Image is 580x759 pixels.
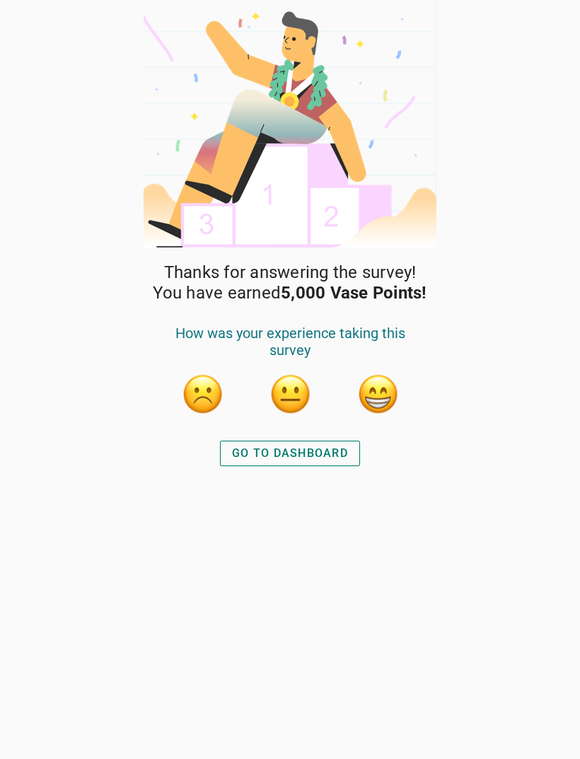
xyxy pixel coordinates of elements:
span: Thanks for answering the survey! [164,262,417,283]
button: GO TO DASHBOARD [220,441,360,466]
strong: 5,000 Vase Points! [281,283,427,303]
div: How was your experience taking this survey [158,325,422,373]
span: You have earned [153,283,427,303]
div: GO TO DASHBOARD [232,445,348,462]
